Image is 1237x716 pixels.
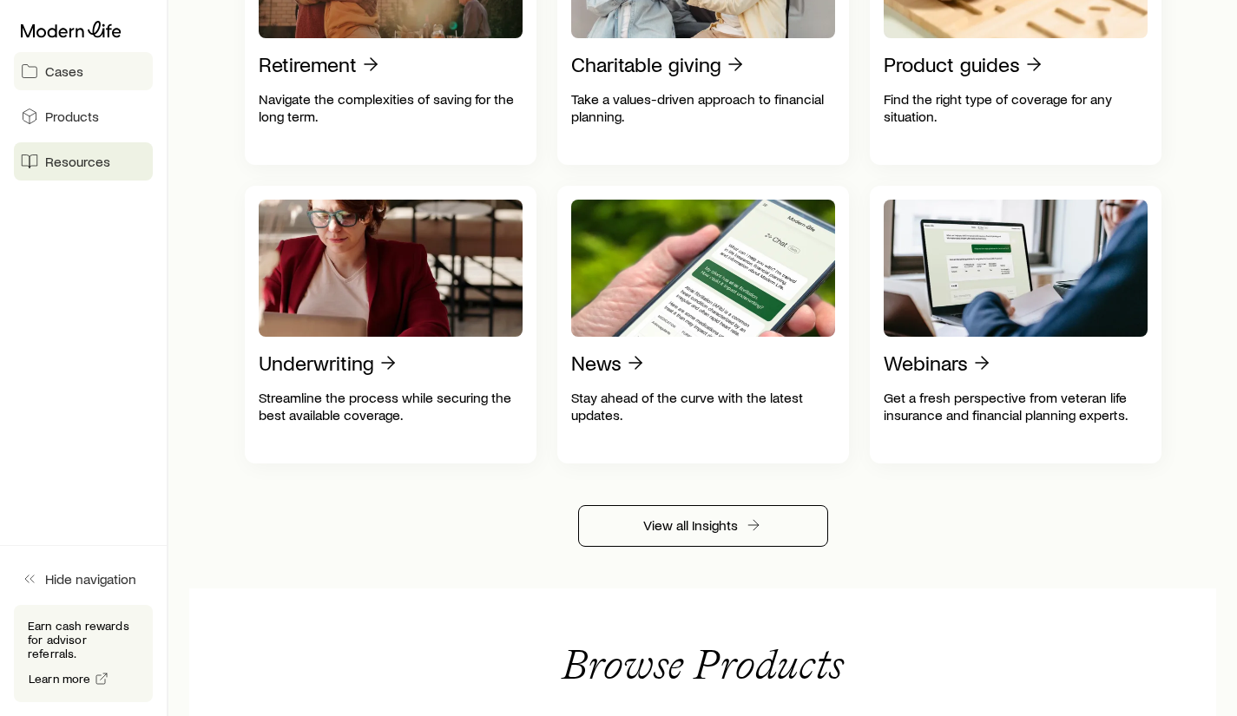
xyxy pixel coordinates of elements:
[578,505,828,547] a: View all Insights
[14,97,153,135] a: Products
[571,90,835,125] p: Take a values-driven approach to financial planning.
[29,673,91,685] span: Learn more
[884,351,968,375] p: Webinars
[45,108,99,125] span: Products
[571,200,835,337] img: News
[884,200,1148,337] img: Webinars
[571,351,622,375] p: News
[259,200,523,337] img: Underwriting
[870,186,1161,463] a: WebinarsGet a fresh perspective from veteran life insurance and financial planning experts.
[571,389,835,424] p: Stay ahead of the curve with the latest updates.
[45,62,83,80] span: Cases
[259,351,374,375] p: Underwriting
[259,389,523,424] p: Streamline the process while securing the best available coverage.
[884,389,1148,424] p: Get a fresh perspective from veteran life insurance and financial planning experts.
[562,644,844,686] h2: Browse Products
[14,605,153,702] div: Earn cash rewards for advisor referrals.Learn more
[884,90,1148,125] p: Find the right type of coverage for any situation.
[14,142,153,181] a: Resources
[45,153,110,170] span: Resources
[259,52,357,76] p: Retirement
[14,52,153,90] a: Cases
[884,52,1020,76] p: Product guides
[245,186,536,463] a: UnderwritingStreamline the process while securing the best available coverage.
[571,52,721,76] p: Charitable giving
[557,186,849,463] a: NewsStay ahead of the curve with the latest updates.
[28,619,139,660] p: Earn cash rewards for advisor referrals.
[259,90,523,125] p: Navigate the complexities of saving for the long term.
[14,560,153,598] button: Hide navigation
[45,570,136,588] span: Hide navigation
